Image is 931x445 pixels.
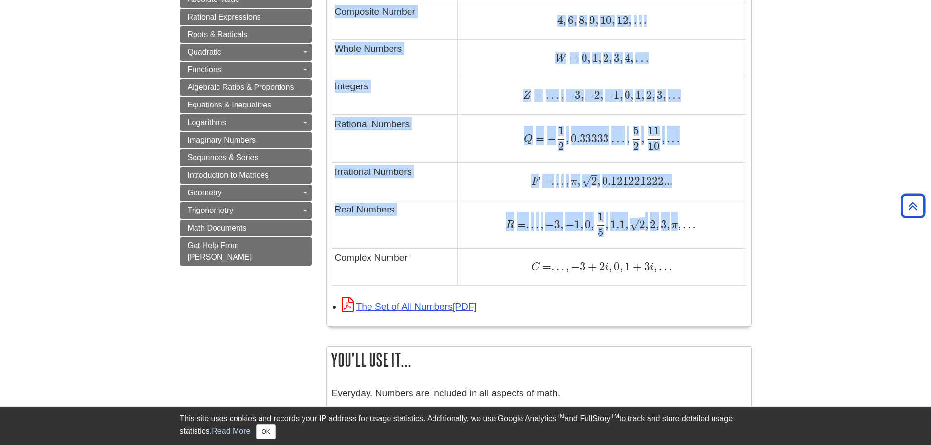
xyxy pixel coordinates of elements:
[577,14,585,27] span: 8
[569,260,580,273] span: −
[600,88,603,102] span: ,
[633,51,649,64] span: …
[620,260,623,273] span: ,
[641,132,644,145] span: ,
[633,88,641,102] span: 1
[188,206,234,214] span: Trigonometry
[605,262,609,273] span: i
[656,218,659,231] span: ,
[569,132,609,145] span: 0.33333
[332,248,458,286] td: Complex Number
[611,413,619,420] sup: TM
[180,26,312,43] a: Roots & Radicals
[587,14,595,27] span: 9
[648,218,656,231] span: 2
[523,90,531,101] span: Z
[609,132,624,145] span: …
[633,124,639,137] span: 5
[630,51,633,64] span: ,
[625,218,628,231] span: ,
[557,14,563,27] span: 4
[577,174,580,188] span: ,
[188,30,248,39] span: Roots & Radicals
[332,77,458,115] td: Integers
[630,260,642,273] span: +
[332,114,458,162] td: Rational Numbers
[563,218,574,231] span: −
[600,174,672,188] span: 0.121221222...
[180,9,312,25] a: Rational Expressions
[543,218,554,231] span: −
[332,200,458,248] td: Real Numbers
[188,83,294,91] span: Algebraic Ratios & Proportions
[609,51,612,64] span: ,
[560,218,563,231] span: ,
[650,262,654,273] span: i
[608,218,625,231] span: 1.1
[539,218,543,231] span: ,
[667,218,670,231] span: ,
[514,218,526,231] span: =
[630,88,633,102] span: ,
[584,88,594,102] span: −
[645,218,648,231] span: ,
[555,53,567,64] span: W
[188,171,269,179] span: Introduction to Matrices
[662,132,665,145] span: ,
[188,48,221,56] span: Quadratic
[327,347,751,373] h2: You'll use it...
[897,199,929,212] a: Back to Top
[594,88,600,102] span: 2
[601,51,609,64] span: 2
[180,114,312,131] a: Logarithms
[256,424,275,439] button: Close
[188,13,261,21] span: Rational Expressions
[529,218,534,231] span: .
[506,220,514,231] span: R
[580,260,585,273] span: 3
[648,140,660,153] span: 10
[551,174,554,188] span: .
[678,218,681,231] span: ,
[533,132,544,145] span: =
[597,174,600,188] span: ,
[654,260,657,273] span: ,
[591,174,597,188] span: 2
[598,226,604,239] span: 5
[623,51,630,64] span: 4
[614,88,620,102] span: 1
[609,260,612,273] span: ,
[180,237,312,266] a: Get Help From [PERSON_NAME]
[639,212,645,225] span: –
[558,140,564,153] span: 2
[332,2,458,40] td: Composite Number
[670,220,678,231] span: π
[666,88,681,102] span: …
[639,218,645,231] span: 2
[558,124,564,137] span: 1
[637,14,642,27] span: .
[559,174,564,188] span: .
[583,218,591,231] span: 0
[569,176,577,187] span: π
[620,51,623,64] span: ,
[590,51,598,64] span: 1
[633,140,639,153] span: 2
[543,88,559,102] span: …
[574,218,580,231] span: 1
[559,260,564,273] span: .
[554,174,559,188] span: .
[540,260,551,273] span: =
[188,153,259,162] span: Sequences & Series
[580,218,583,231] span: ,
[332,163,458,200] td: Irrational Numbers
[615,14,628,27] span: 12
[630,218,639,231] span: √
[188,136,256,144] span: Imaginary Numbers
[332,386,746,401] p: Everyday. Numbers are included in all aspects of math.
[180,79,312,96] a: Algebraic Ratios & Proportions
[582,174,591,188] span: √
[188,224,247,232] span: Math Documents
[332,40,458,77] td: Whole Numbers
[642,260,650,273] span: 3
